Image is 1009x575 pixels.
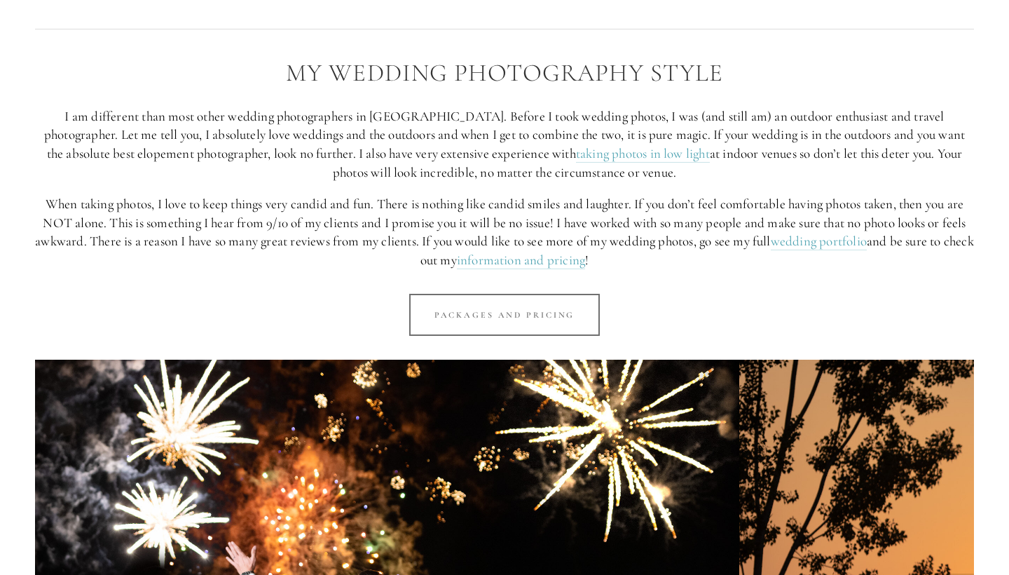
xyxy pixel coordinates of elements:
a: Packages and Pricing [409,294,600,336]
a: taking photos in low light [576,145,710,163]
a: wedding portfolio [771,233,867,250]
a: information and pricing [457,252,585,269]
p: When taking photos, I love to keep things very candid and fun. There is nothing like candid smile... [35,195,974,269]
p: I am different than most other wedding photographers in [GEOGRAPHIC_DATA]. Before I took wedding ... [35,107,974,182]
h2: My Wedding Photography Style [35,60,974,87]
